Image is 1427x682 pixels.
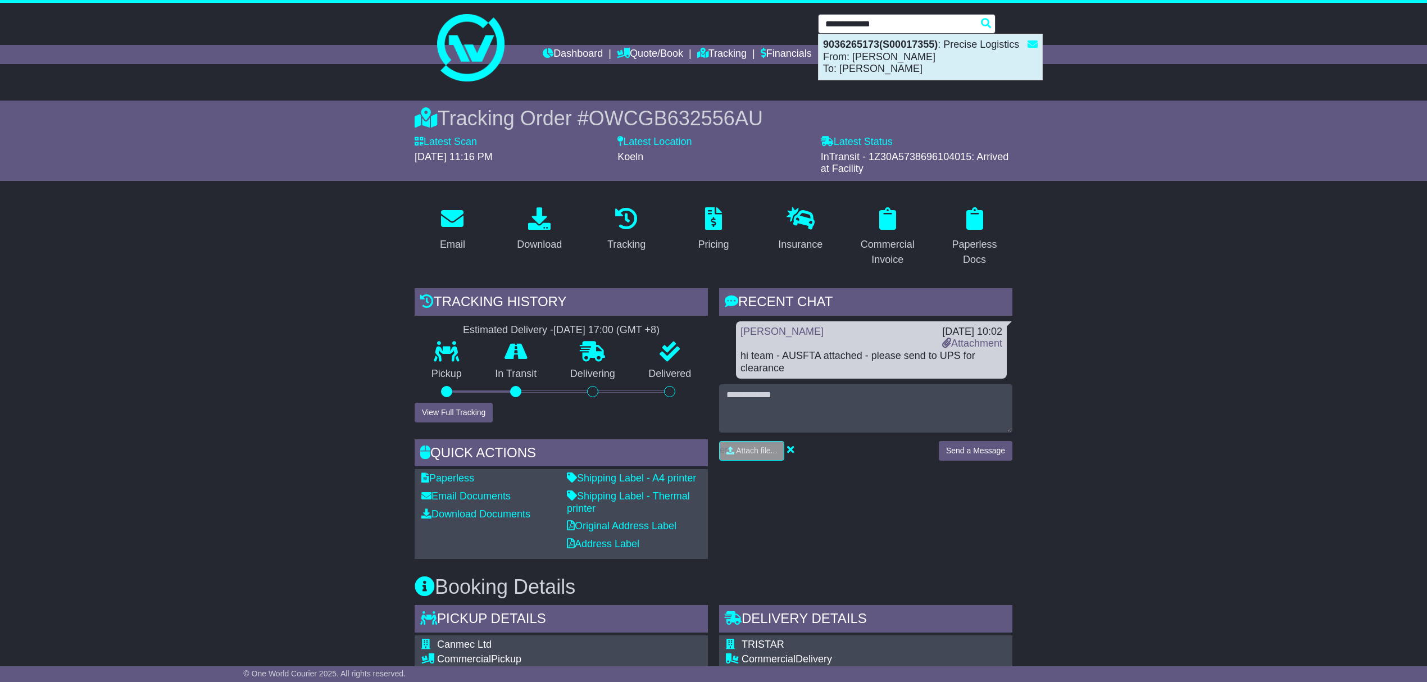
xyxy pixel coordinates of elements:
[567,538,639,549] a: Address Label
[415,136,477,148] label: Latest Scan
[421,490,511,502] a: Email Documents
[778,237,822,252] div: Insurance
[617,136,692,148] label: Latest Location
[437,653,692,666] div: Pickup
[942,326,1002,338] div: [DATE] 10:02
[849,203,925,271] a: Commercial Invoice
[937,203,1012,271] a: Paperless Docs
[415,368,479,380] p: Pickup
[697,45,747,64] a: Tracking
[942,338,1002,349] a: Attachment
[567,520,676,531] a: Original Address Label
[740,326,824,337] a: [PERSON_NAME]
[510,203,569,256] a: Download
[742,653,796,665] span: Commercial
[415,576,1012,598] h3: Booking Details
[517,237,562,252] div: Download
[742,653,996,666] div: Delivery
[819,34,1042,80] div: : Precise Logistics From: [PERSON_NAME] To: [PERSON_NAME]
[719,605,1012,635] div: Delivery Details
[771,203,830,256] a: Insurance
[415,151,493,162] span: [DATE] 11:16 PM
[821,136,893,148] label: Latest Status
[944,237,1005,267] div: Paperless Docs
[479,368,554,380] p: In Transit
[440,237,465,252] div: Email
[415,439,708,470] div: Quick Actions
[415,403,493,422] button: View Full Tracking
[617,151,643,162] span: Koeln
[553,324,660,337] div: [DATE] 17:00 (GMT +8)
[415,288,708,319] div: Tracking history
[433,203,472,256] a: Email
[690,203,736,256] a: Pricing
[567,472,696,484] a: Shipping Label - A4 printer
[632,368,708,380] p: Delivered
[437,653,491,665] span: Commercial
[421,508,530,520] a: Download Documents
[243,669,406,678] span: © One World Courier 2025. All rights reserved.
[939,441,1012,461] button: Send a Message
[589,107,763,130] span: OWCGB632556AU
[607,237,646,252] div: Tracking
[719,288,1012,319] div: RECENT CHAT
[742,639,784,650] span: TRISTAR
[823,39,938,50] strong: 9036265173(S00017355)
[415,106,1012,130] div: Tracking Order #
[617,45,683,64] a: Quote/Book
[421,472,474,484] a: Paperless
[543,45,603,64] a: Dashboard
[698,237,729,252] div: Pricing
[553,368,632,380] p: Delivering
[740,350,1002,374] div: hi team - AUSFTA attached - please send to UPS for clearance
[857,237,918,267] div: Commercial Invoice
[415,605,708,635] div: Pickup Details
[821,151,1009,175] span: InTransit - 1Z30A5738696104015: Arrived at Facility
[437,639,492,650] span: Canmec Ltd
[761,45,812,64] a: Financials
[415,324,708,337] div: Estimated Delivery -
[567,490,690,514] a: Shipping Label - Thermal printer
[600,203,653,256] a: Tracking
